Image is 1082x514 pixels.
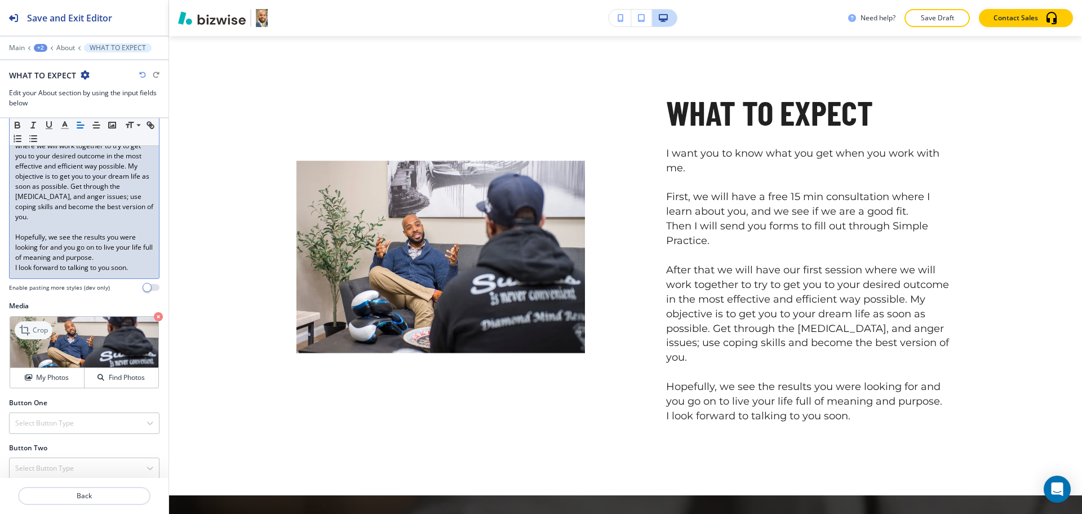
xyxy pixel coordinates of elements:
p: Hopefully, we see the results you were looking for and you go on to live your life full of meanin... [666,380,955,409]
p: Hopefully, we see the results you were looking for and you go on to live your life full of meanin... [15,232,153,263]
p: Crop [33,325,48,335]
h4: Enable pasting more styles (dev only) [9,283,110,292]
p: Then I will send you forms to fill out through Simple Practice. [666,219,955,249]
p: WHAT TO EXPECT [90,44,146,52]
p: I want you to know what you get when you work with me. [666,147,955,176]
h4: Find Photos [109,373,145,383]
p: First, we will have a free 15 min consultation where I learn about you, and we see if we are a go... [666,190,955,219]
h2: Button One [9,398,47,408]
button: Back [18,487,150,505]
div: Crop [15,321,52,339]
button: WHAT TO EXPECT [84,43,152,52]
p: I look forward to talking to you soon. [666,409,955,424]
h2: Media [9,301,159,311]
p: Contact Sales [994,13,1038,23]
button: About [56,44,75,52]
img: Your Logo [256,9,268,27]
h4: Select Button Type [15,418,74,428]
div: Open Intercom Messenger [1044,476,1071,503]
button: +2 [34,44,47,52]
img: Bizwise Logo [178,11,246,25]
p: WHAT TO EXPECT [666,90,955,135]
h3: Need help? [861,13,895,23]
img: <p>WHAT TO EXPECT</p> [296,161,585,353]
h4: My Photos [36,373,69,383]
button: Save Draft [904,9,970,27]
h2: Save and Exit Editor [27,11,112,25]
button: Main [9,44,25,52]
h3: Edit your About section by using the input fields below [9,88,159,108]
p: Back [19,491,149,501]
p: After that we will have our first session where we will work together to try to get you to your d... [15,131,153,222]
h2: Button Two [9,443,47,453]
button: Find Photos [85,368,158,388]
h2: WHAT TO EXPECT [9,69,76,81]
p: Save Draft [919,13,955,23]
button: Contact Sales [979,9,1073,27]
p: I look forward to talking to you soon. [15,263,153,273]
div: CropMy PhotosFind Photos [9,316,159,389]
button: My Photos [10,368,85,388]
h4: Select Button Type [15,463,74,473]
p: After that we will have our first session where we will work together to try to get you to your d... [666,263,955,365]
